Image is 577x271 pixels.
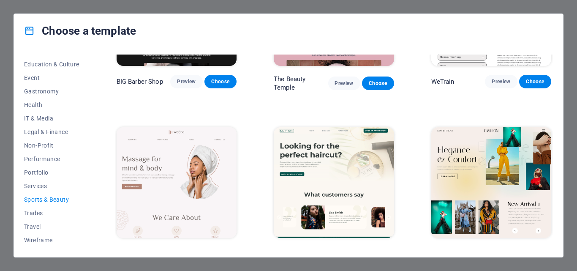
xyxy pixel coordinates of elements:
[24,74,79,81] span: Event
[211,78,230,85] span: Choose
[24,57,79,71] button: Education & Culture
[24,152,79,166] button: Performance
[328,77,360,90] button: Preview
[362,77,394,90] button: Choose
[24,183,79,189] span: Services
[24,166,79,179] button: Portfolio
[519,75,551,88] button: Choose
[24,233,79,247] button: Wireframe
[24,71,79,85] button: Event
[117,77,163,86] p: BIG Barber Shop
[117,127,237,238] img: WeSpa
[24,237,79,244] span: Wireframe
[24,98,79,112] button: Health
[24,206,79,220] button: Trades
[24,112,79,125] button: IT & Media
[24,115,79,122] span: IT & Media
[24,193,79,206] button: Sports & Beauty
[24,139,79,152] button: Non-Profit
[24,85,79,98] button: Gastronomy
[431,77,455,86] p: WeTrain
[492,78,510,85] span: Preview
[274,75,328,92] p: The Beauty Temple
[24,142,79,149] span: Non-Profit
[274,127,394,238] img: Le Hair
[24,210,79,216] span: Trades
[24,129,79,135] span: Legal & Finance
[431,127,551,238] img: Fashion
[177,78,196,85] span: Preview
[24,156,79,162] span: Performance
[24,88,79,95] span: Gastronomy
[369,80,387,87] span: Choose
[204,75,237,88] button: Choose
[485,75,517,88] button: Preview
[24,61,79,68] span: Education & Culture
[24,169,79,176] span: Portfolio
[24,223,79,230] span: Travel
[24,101,79,108] span: Health
[170,75,202,88] button: Preview
[526,78,544,85] span: Choose
[24,179,79,193] button: Services
[24,196,79,203] span: Sports & Beauty
[24,220,79,233] button: Travel
[24,125,79,139] button: Legal & Finance
[24,24,136,38] h4: Choose a template
[335,80,354,87] span: Preview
